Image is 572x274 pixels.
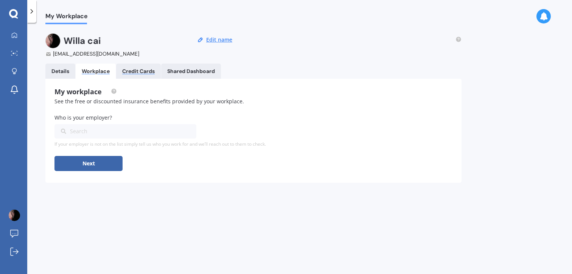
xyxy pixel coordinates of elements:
[54,87,117,96] span: My workplace
[167,68,215,75] div: Shared Dashboard
[204,36,235,43] button: Edit name
[45,64,75,79] a: Details
[45,12,88,23] span: My Workplace
[161,64,221,79] a: Shared Dashboard
[76,64,116,79] a: Workplace
[45,33,61,48] img: ACg8ocLo-XEM5RHKhKxBnY_ITKL7_eI6o6eOBThw1Mynx_jeHjw7--tj=s96-c
[116,64,161,79] a: Credit Cards
[51,68,69,75] div: Details
[54,142,452,147] div: If your employer is not on the list simply tell us who you work for and we’ll reach out to them t...
[64,33,101,48] h2: Willa cai
[45,50,182,58] div: [EMAIL_ADDRESS][DOMAIN_NAME]
[54,156,123,171] button: Next
[122,68,155,75] div: Credit Cards
[9,210,20,221] img: ACg8ocLo-XEM5RHKhKxBnY_ITKL7_eI6o6eOBThw1Mynx_jeHjw7--tj=s96-c
[54,114,452,121] h3: Who is your employer?
[82,68,110,75] div: Workplace
[61,127,181,135] div: Search
[54,98,244,105] span: See the free or discounted insurance benefits provided by your workplace.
